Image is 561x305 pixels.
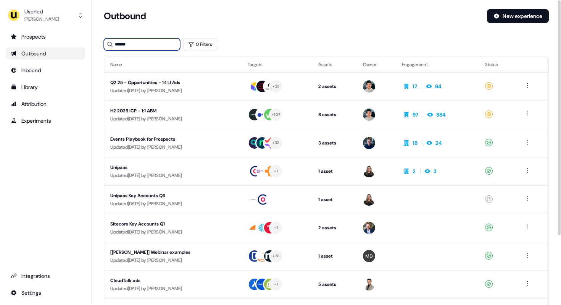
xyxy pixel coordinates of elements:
div: 2 assets [318,224,351,232]
div: Updated [DATE] by [PERSON_NAME] [110,87,235,94]
img: Vincent [363,109,375,121]
div: 97 [413,111,418,118]
div: Unipaas Key Accounts Q3 [110,192,235,200]
div: Sitecore Key Accounts Q1 [110,220,235,228]
div: Integrations [11,272,81,280]
div: 1 asset [318,167,351,175]
a: Go to attribution [6,98,85,110]
div: + 1 [274,168,278,175]
div: 3 [434,167,437,175]
img: Geneviève [363,193,375,206]
div: 2 [413,167,416,175]
th: Engagement [396,57,479,72]
div: Updated [DATE] by [PERSON_NAME] [110,256,235,264]
div: + 33 [272,140,280,146]
div: 3 assets [318,139,351,147]
a: Go to integrations [6,287,85,299]
div: Unipaas [110,164,235,171]
div: 884 [436,111,446,118]
img: James [363,137,375,149]
div: Events Playbook for Prospects [110,135,235,143]
h3: Outbound [104,10,146,22]
div: Updated [DATE] by [PERSON_NAME] [110,115,235,123]
th: Assets [312,57,357,72]
a: Go to experiments [6,115,85,127]
div: + 1 [274,224,278,231]
div: Library [11,83,81,91]
div: Outbound [11,50,81,57]
div: [PERSON_NAME] [24,15,59,23]
div: + 1 [274,281,278,288]
div: Updated [DATE] by [PERSON_NAME] [110,143,235,151]
div: + 26 [272,253,279,260]
div: CloudTalk ads [110,277,235,284]
button: 0 Filters [183,38,217,50]
th: Targets [242,57,312,72]
div: + 23 [272,83,279,90]
button: New experience [487,9,549,23]
th: Owner [357,57,395,72]
div: 24 [435,139,442,147]
div: [[PERSON_NAME]] Webinar examples [110,248,235,256]
button: Userled[PERSON_NAME] [6,6,85,24]
img: Geneviève [363,165,375,177]
div: H2 2025 ICP - 1:1 ABM [110,107,235,115]
div: 18 [413,139,418,147]
div: Userled [24,8,59,15]
img: Joe [363,278,375,290]
div: Updated [DATE] by [PERSON_NAME] [110,228,235,236]
div: 64 [435,83,442,90]
div: Settings [11,289,81,297]
a: Go to templates [6,81,85,93]
div: 17 [413,83,417,90]
div: 8 assets [318,111,351,118]
div: 5 assets [318,281,351,288]
div: Prospects [11,33,81,41]
div: Updated [DATE] by [PERSON_NAME] [110,172,235,179]
div: 1 asset [318,196,351,203]
img: Martin [363,250,375,262]
th: Status [479,57,516,72]
div: + 107 [272,111,280,118]
div: Updated [DATE] by [PERSON_NAME] [110,285,235,292]
a: Go to Inbound [6,64,85,76]
div: Updated [DATE] by [PERSON_NAME] [110,200,235,208]
a: Go to outbound experience [6,47,85,60]
th: Name [104,57,242,72]
div: Inbound [11,67,81,74]
div: Q2 25 - Opportunities - 1:1 LI Ads [110,79,235,86]
img: Vincent [363,80,375,92]
div: 2 assets [318,83,351,90]
div: 1 asset [318,252,351,260]
a: Go to integrations [6,270,85,282]
img: Yann [363,222,375,234]
a: Go to prospects [6,31,85,43]
div: Attribution [11,100,81,108]
div: Experiments [11,117,81,125]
